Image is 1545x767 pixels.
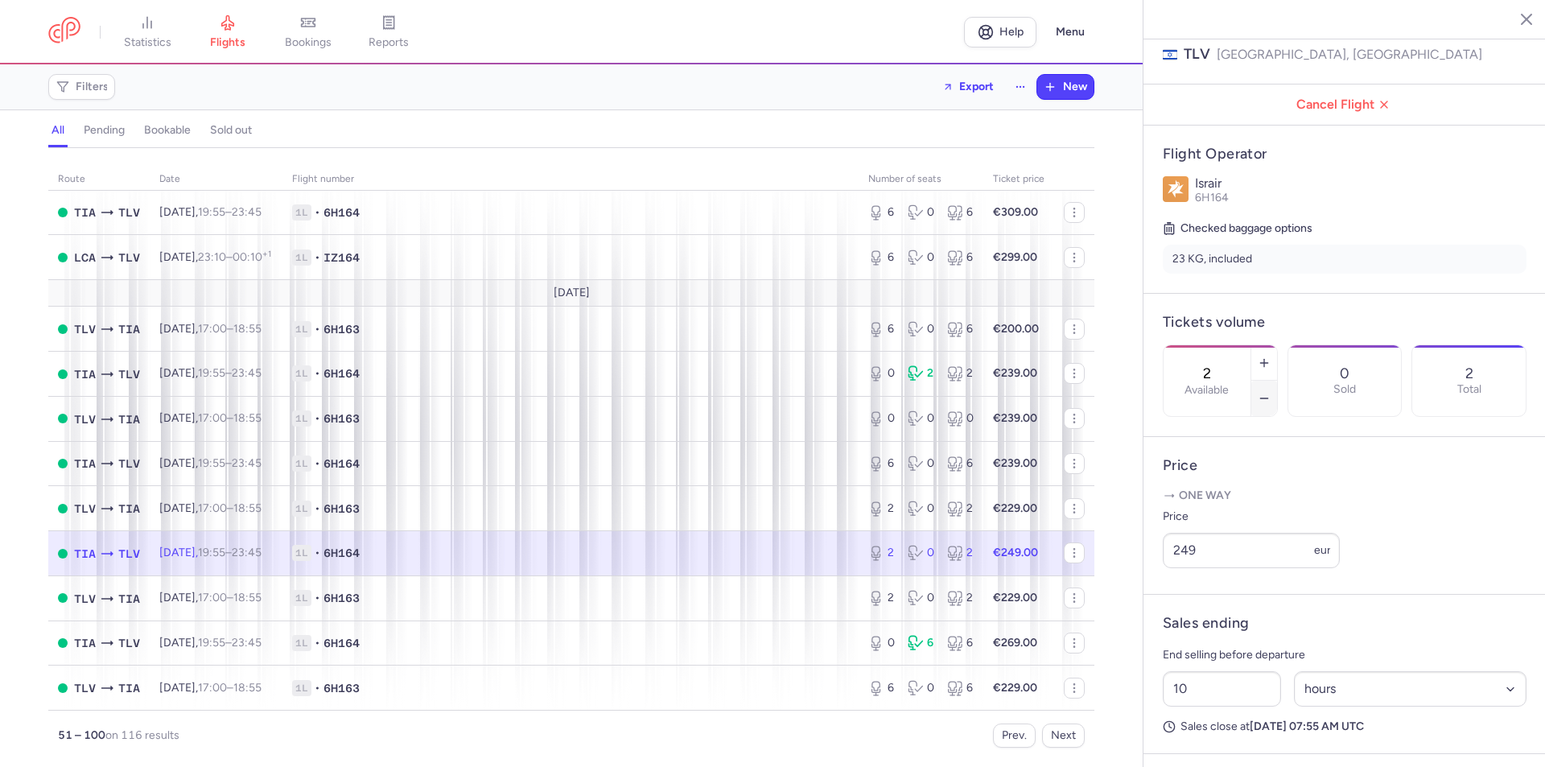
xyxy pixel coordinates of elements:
[159,591,262,604] span: [DATE],
[1195,176,1526,191] p: Israir
[159,250,271,264] span: [DATE],
[292,635,311,651] span: 1L
[159,322,262,336] span: [DATE],
[908,501,934,517] div: 0
[233,501,262,515] time: 18:55
[198,250,226,264] time: 23:10
[1184,384,1229,397] label: Available
[118,634,140,652] span: TLV
[210,35,245,50] span: flights
[159,205,262,219] span: [DATE],
[74,410,96,428] span: Ben Gurion International, Tel Aviv, Israel
[993,591,1037,604] strong: €229.00
[159,366,262,380] span: [DATE],
[947,680,974,696] div: 6
[198,681,227,695] time: 17:00
[198,322,262,336] span: –
[315,501,320,517] span: •
[198,591,227,604] time: 17:00
[1163,245,1526,274] li: 23 KG, included
[1465,365,1473,381] p: 2
[315,249,320,266] span: •
[315,410,320,427] span: •
[947,365,974,381] div: 2
[159,546,262,559] span: [DATE],
[993,724,1036,748] button: Prev.
[1037,75,1094,99] button: New
[1163,145,1526,163] h4: Flight Operator
[908,204,934,221] div: 0
[868,321,895,337] div: 6
[323,501,360,517] span: 6H163
[159,501,262,515] span: [DATE],
[107,14,187,50] a: statistics
[1163,720,1526,734] p: Sales close at
[947,204,974,221] div: 6
[315,545,320,561] span: •
[74,634,96,652] span: Rinas Mother Teresa, Tirana, Albania
[1184,44,1210,64] span: TLV
[233,681,262,695] time: 18:55
[48,167,150,192] th: route
[323,321,360,337] span: 6H163
[232,546,262,559] time: 23:45
[947,590,974,606] div: 2
[908,590,934,606] div: 0
[908,635,934,651] div: 6
[198,322,227,336] time: 17:00
[1163,507,1340,526] label: Price
[187,14,268,50] a: flights
[198,636,262,649] span: –
[323,204,360,221] span: 6H164
[323,680,360,696] span: 6H163
[868,249,895,266] div: 6
[993,366,1037,380] strong: €239.00
[859,167,983,192] th: number of seats
[292,204,311,221] span: 1L
[369,35,409,50] span: reports
[1156,97,1533,112] span: Cancel Flight
[198,366,262,380] span: –
[198,501,227,515] time: 17:00
[198,456,225,470] time: 19:55
[908,680,934,696] div: 0
[1163,645,1526,665] p: End selling before departure
[198,205,225,219] time: 19:55
[292,680,311,696] span: 1L
[118,679,140,697] span: TIA
[292,590,311,606] span: 1L
[159,456,262,470] span: [DATE],
[959,80,994,93] span: Export
[315,321,320,337] span: •
[159,681,262,695] span: [DATE],
[1163,488,1526,504] p: One way
[868,501,895,517] div: 2
[993,501,1037,515] strong: €229.00
[233,322,262,336] time: 18:55
[1457,383,1481,396] p: Total
[868,590,895,606] div: 2
[124,35,171,50] span: statistics
[348,14,429,50] a: reports
[198,456,262,470] span: –
[105,728,179,742] span: on 116 results
[1042,724,1085,748] button: Next
[315,635,320,651] span: •
[58,728,105,742] strong: 51 – 100
[198,250,271,264] span: –
[76,80,109,93] span: Filters
[323,456,360,472] span: 6H164
[1163,533,1340,568] input: ---
[993,322,1039,336] strong: €200.00
[118,590,140,608] span: Rinas Mother Teresa, Tirana, Albania
[323,590,360,606] span: 6H163
[233,591,262,604] time: 18:55
[1333,383,1356,396] p: Sold
[292,249,311,266] span: 1L
[198,546,262,559] span: –
[118,320,140,338] span: Rinas Mother Teresa, Tirana, Albania
[993,205,1038,219] strong: €309.00
[983,167,1054,192] th: Ticket price
[993,681,1037,695] strong: €229.00
[315,204,320,221] span: •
